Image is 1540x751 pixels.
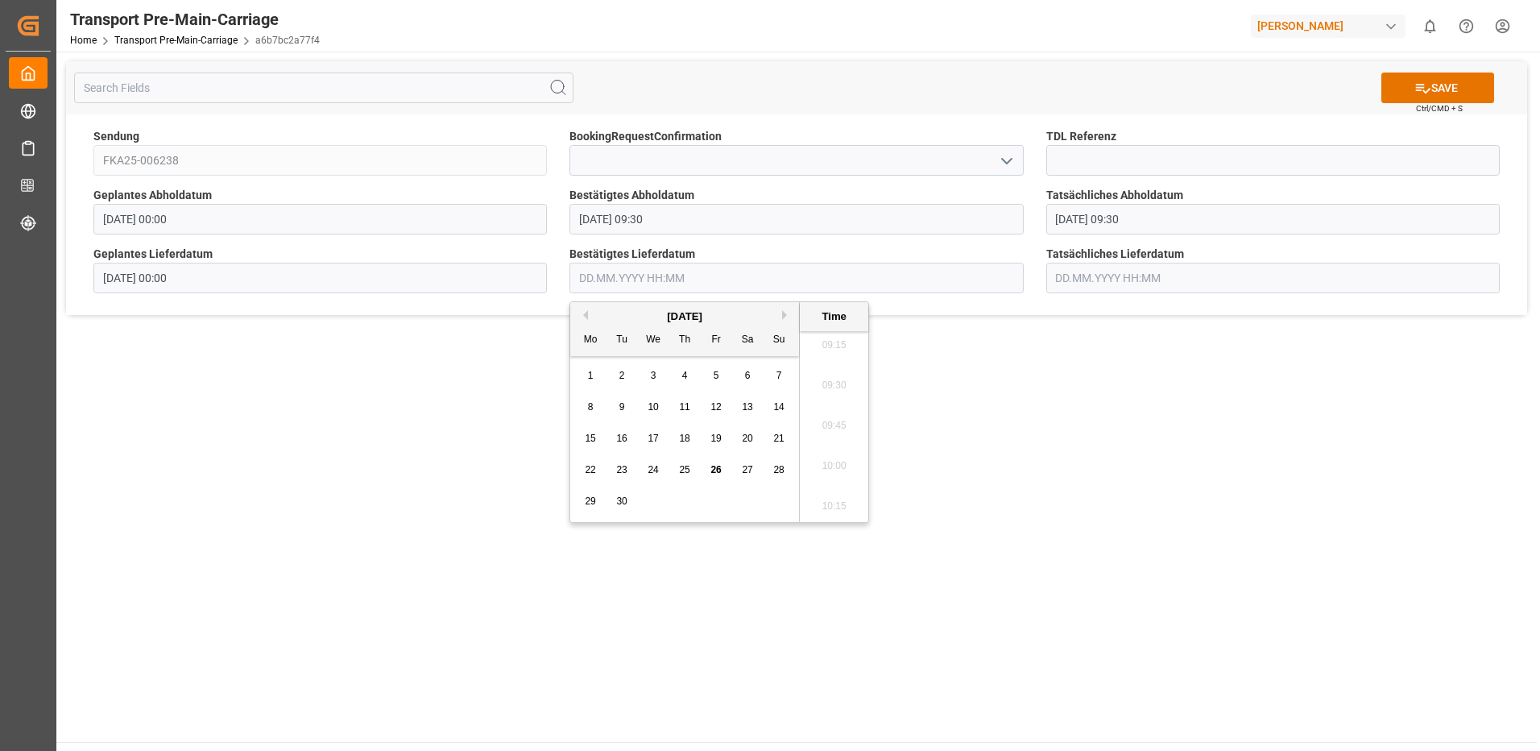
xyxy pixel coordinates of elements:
[644,460,664,480] div: Choose Wednesday, September 24th, 2025
[569,128,722,145] span: BookingRequestConfirmation
[682,370,688,381] span: 4
[1046,187,1183,204] span: Tatsächliches Abholdatum
[1412,8,1448,44] button: show 0 new notifications
[993,148,1017,173] button: open menu
[578,310,588,320] button: Previous Month
[706,366,727,386] div: Choose Friday, September 5th, 2025
[710,464,721,475] span: 26
[769,429,789,449] div: Choose Sunday, September 21st, 2025
[773,401,784,413] span: 14
[644,330,664,351] div: We
[1251,10,1412,41] button: [PERSON_NAME]
[679,464,689,475] span: 25
[569,263,1023,293] input: DD.MM.YYYY HH:MM
[738,330,758,351] div: Sa
[581,366,601,386] div: Choose Monday, September 1st, 2025
[706,397,727,417] div: Choose Friday, September 12th, 2025
[612,492,632,512] div: Choose Tuesday, September 30th, 2025
[70,7,320,31] div: Transport Pre-Main-Carriage
[648,433,658,444] span: 17
[612,429,632,449] div: Choose Tuesday, September 16th, 2025
[1251,15,1405,38] div: [PERSON_NAME]
[675,429,695,449] div: Choose Thursday, September 18th, 2025
[588,401,594,413] span: 8
[769,460,789,480] div: Choose Sunday, September 28th, 2025
[93,128,139,145] span: Sendung
[1448,8,1484,44] button: Help Center
[585,433,595,444] span: 15
[581,397,601,417] div: Choose Monday, September 8th, 2025
[675,397,695,417] div: Choose Thursday, September 11th, 2025
[588,370,594,381] span: 1
[616,464,627,475] span: 23
[644,397,664,417] div: Choose Wednesday, September 10th, 2025
[644,366,664,386] div: Choose Wednesday, September 3rd, 2025
[569,204,1023,234] input: DD.MM.YYYY HH:MM
[651,370,656,381] span: 3
[93,263,547,293] input: DD.MM.YYYY HH:MM
[675,460,695,480] div: Choose Thursday, September 25th, 2025
[648,464,658,475] span: 24
[706,460,727,480] div: Choose Friday, September 26th, 2025
[776,370,782,381] span: 7
[581,429,601,449] div: Choose Monday, September 15th, 2025
[569,246,695,263] span: Bestätigtes Lieferdatum
[575,360,795,517] div: month 2025-09
[1046,246,1184,263] span: Tatsächliches Lieferdatum
[738,397,758,417] div: Choose Saturday, September 13th, 2025
[570,309,799,325] div: [DATE]
[93,204,547,234] input: DD.MM.YYYY HH:MM
[585,496,595,507] span: 29
[612,366,632,386] div: Choose Tuesday, September 2nd, 2025
[1046,204,1500,234] input: DD.MM.YYYY HH:MM
[706,330,727,351] div: Fr
[773,433,784,444] span: 21
[738,366,758,386] div: Choose Saturday, September 6th, 2025
[1416,102,1463,114] span: Ctrl/CMD + S
[742,464,752,475] span: 27
[675,330,695,351] div: Th
[769,397,789,417] div: Choose Sunday, September 14th, 2025
[1381,73,1494,103] button: SAVE
[648,401,658,413] span: 10
[644,429,664,449] div: Choose Wednesday, September 17th, 2025
[738,460,758,480] div: Choose Saturday, September 27th, 2025
[619,401,625,413] span: 9
[742,433,752,444] span: 20
[585,464,595,475] span: 22
[616,433,627,444] span: 16
[1046,263,1500,293] input: DD.MM.YYYY HH:MM
[679,401,689,413] span: 11
[745,370,751,381] span: 6
[714,370,719,381] span: 5
[679,433,689,444] span: 18
[742,401,752,413] span: 13
[782,310,792,320] button: Next Month
[612,330,632,351] div: Tu
[93,187,212,204] span: Geplantes Abholdatum
[619,370,625,381] span: 2
[74,73,573,103] input: Search Fields
[581,460,601,480] div: Choose Monday, September 22nd, 2025
[710,433,721,444] span: 19
[93,246,213,263] span: Geplantes Lieferdatum
[1046,128,1116,145] span: TDL Referenz
[612,460,632,480] div: Choose Tuesday, September 23rd, 2025
[612,397,632,417] div: Choose Tuesday, September 9th, 2025
[675,366,695,386] div: Choose Thursday, September 4th, 2025
[70,35,97,46] a: Home
[710,401,721,413] span: 12
[114,35,238,46] a: Transport Pre-Main-Carriage
[569,187,694,204] span: Bestätigtes Abholdatum
[581,330,601,351] div: Mo
[738,429,758,449] div: Choose Saturday, September 20th, 2025
[706,429,727,449] div: Choose Friday, September 19th, 2025
[616,496,627,507] span: 30
[773,464,784,475] span: 28
[581,492,601,512] div: Choose Monday, September 29th, 2025
[769,366,789,386] div: Choose Sunday, September 7th, 2025
[804,309,864,325] div: Time
[769,330,789,351] div: Su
